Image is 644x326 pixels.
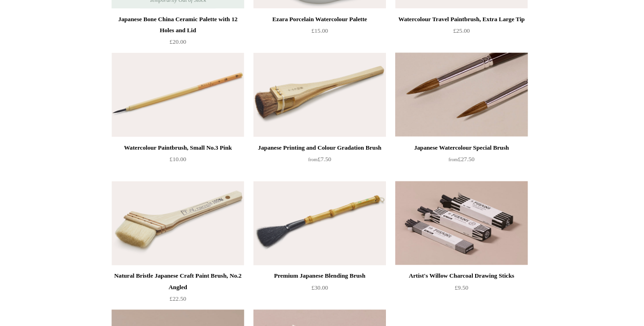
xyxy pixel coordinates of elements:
[397,145,527,182] a: Japanese Watercolour Special Brush from£27.50
[449,159,458,164] span: from
[259,271,385,282] div: Premium Japanese Blending Brush
[397,183,527,266] a: Artist's Willow Charcoal Drawing Sticks Artist's Willow Charcoal Drawing Sticks
[399,18,525,29] div: Watercolour Travel Paintbrush, Extra Large Tip
[174,296,190,303] span: £22.50
[257,18,387,56] a: Ezara Porcelain Watercolour Palette £15.00
[117,18,247,56] a: Japanese Bone China Ceramic Palette with 12 Holes and Lid £20.00
[257,57,387,140] a: Japanese Printing and Colour Gradation Brush Japanese Printing and Colour Gradation Brush
[399,145,525,156] div: Japanese Watercolour Special Brush
[117,145,247,182] a: Watercolour Paintbrush, Small No.3 Pink £10.00
[397,18,527,56] a: Watercolour Travel Paintbrush, Extra Large Tip £25.00
[310,158,333,165] span: £7.50
[117,57,247,140] a: Watercolour Paintbrush, Small No.3 Pink Watercolour Paintbrush, Small No.3 Pink
[174,42,190,49] span: £20.00
[257,183,387,266] a: Premium Japanese Blending Brush Premium Japanese Blending Brush
[397,57,527,140] img: Japanese Watercolour Special Brush
[117,183,247,266] img: Natural Bristle Japanese Craft Paint Brush, No.2 Angled
[314,31,330,38] span: £15.00
[117,183,247,266] a: Natural Bristle Japanese Craft Paint Brush, No.2 Angled Natural Bristle Japanese Craft Paint Brus...
[257,183,387,266] img: Premium Japanese Blending Brush
[449,158,475,165] span: £27.50
[257,145,387,182] a: Japanese Printing and Colour Gradation Brush from£7.50
[174,158,190,165] span: £10.00
[119,145,245,156] div: Watercolour Paintbrush, Small No.3 Pink
[117,57,247,140] img: Watercolour Paintbrush, Small No.3 Pink
[397,271,527,309] a: Artist's Willow Charcoal Drawing Sticks £9.50
[119,18,245,40] div: Japanese Bone China Ceramic Palette with 12 Holes and Lid
[257,57,387,140] img: Japanese Printing and Colour Gradation Brush
[397,183,527,266] img: Artist's Willow Charcoal Drawing Sticks
[397,57,527,140] a: Japanese Watercolour Special Brush Japanese Watercolour Special Brush
[454,31,470,38] span: £25.00
[259,18,385,29] div: Ezara Porcelain Watercolour Palette
[259,145,385,156] div: Japanese Printing and Colour Gradation Brush
[314,285,330,291] span: £30.00
[119,271,245,293] div: Natural Bristle Japanese Craft Paint Brush, No.2 Angled
[257,271,387,309] a: Premium Japanese Blending Brush £30.00
[117,271,247,309] a: Natural Bristle Japanese Craft Paint Brush, No.2 Angled £22.50
[399,271,525,282] div: Artist's Willow Charcoal Drawing Sticks
[455,285,468,291] span: £9.50
[310,159,320,164] span: from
